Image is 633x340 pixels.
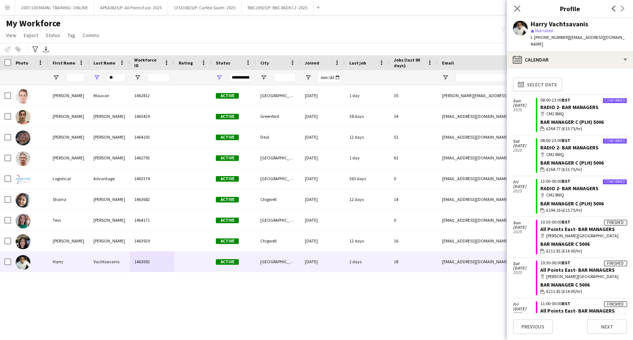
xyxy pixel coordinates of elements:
[93,60,115,66] span: Last Name
[540,261,627,265] div: 10:30-00:00
[89,85,130,106] div: Mauvan
[513,77,562,92] button: Select date
[389,231,438,251] div: 16
[179,60,193,66] span: Rating
[438,168,586,189] div: [EMAIL_ADDRESS][DOMAIN_NAME]
[89,106,130,126] div: [PERSON_NAME]
[48,85,89,106] div: [PERSON_NAME]
[305,74,311,81] button: Open Filter Menu
[16,110,30,125] img: Beatriz Carvalho
[300,210,345,230] div: [DATE]
[540,200,627,207] div: Bar Manager C (PLH) 5006
[83,32,99,39] span: Comms
[438,106,586,126] div: [EMAIL_ADDRESS][DOMAIN_NAME]
[438,210,586,230] div: [EMAIL_ADDRESS][DOMAIN_NAME]
[300,148,345,168] div: [DATE]
[349,60,366,66] span: Last job
[389,168,438,189] div: 0
[513,108,536,112] span: 2025
[48,127,89,147] div: [PERSON_NAME]
[300,127,345,147] div: [DATE]
[513,319,553,334] button: Previous
[15,0,94,15] button: 2007/100 MAPAL TRAINING- ONLINE
[389,210,438,230] div: 0
[216,135,239,140] span: Active
[389,106,438,126] div: 34
[603,138,627,144] div: Confirmed
[345,231,389,251] div: 12 days
[6,18,60,29] span: My Workforce
[546,166,582,173] span: £264.77 (£15.75/hr)
[256,210,300,230] div: [GEOGRAPHIC_DATA]
[513,266,536,270] span: [DATE]
[53,60,75,66] span: First Name
[216,238,239,244] span: Active
[43,30,63,40] a: Status
[531,34,569,40] span: t. [PHONE_NUMBER]
[48,251,89,272] div: Ηarry
[89,127,130,147] div: [PERSON_NAME]
[540,241,627,247] div: Bar Manager C 5006
[513,270,536,275] span: 2025
[540,104,599,110] a: RADIO 2- BAR MANAGERS
[513,302,536,307] span: Fri
[540,192,627,198] div: CM2 8WQ
[16,193,30,208] img: Shaina Vaghela
[540,119,627,125] div: Bar Manager C (PLH) 5006
[216,155,239,161] span: Active
[389,127,438,147] div: 51
[260,74,267,81] button: Open Filter Menu
[16,255,30,270] img: Ηarry Vachtsavanis
[513,103,536,108] span: [DATE]
[16,60,28,66] span: Photo
[562,97,570,103] span: BST
[130,127,174,147] div: 1464193
[48,189,89,209] div: Shaina
[93,74,100,81] button: Open Filter Menu
[16,131,30,145] img: Emily Vallance
[3,30,19,40] a: View
[216,93,239,99] span: Active
[513,225,536,230] span: [DATE]
[587,319,627,334] button: Next
[513,189,536,193] span: 2025
[394,57,424,68] span: Jobs (last 90 days)
[242,0,314,15] button: BBC20925/P- BBC RADIO 2- 2025
[300,189,345,209] div: [DATE]
[345,251,389,272] div: 2 days
[513,148,536,152] span: 2025
[540,151,627,158] div: CM2 8WQ
[256,168,300,189] div: [GEOGRAPHIC_DATA]
[216,176,239,182] span: Active
[438,148,586,168] div: [EMAIL_ADDRESS][DOMAIN_NAME]
[562,178,570,184] span: BST
[540,98,627,102] div: 08:00-23:00
[216,218,239,223] span: Active
[89,251,130,272] div: Vachtsavanis
[389,85,438,106] div: 35
[540,110,627,117] div: CM2 8WQ
[345,189,389,209] div: 12 days
[134,74,141,81] button: Open Filter Menu
[300,251,345,272] div: [DATE]
[345,85,389,106] div: 1 day
[256,127,300,147] div: Deal
[546,207,582,214] span: £194.16 (£15.75/hr)
[130,168,174,189] div: 1463374
[513,230,536,234] span: 2025
[513,261,536,266] span: Sat
[604,301,627,307] div: Finished
[540,179,627,184] div: 13:00-00:00
[604,220,627,225] div: Finished
[540,267,615,273] a: All Points East- BAR MANAGERS
[89,168,130,189] div: Advantage
[540,307,615,314] a: All Points East- BAR MANAGERS
[300,106,345,126] div: [DATE]
[53,74,59,81] button: Open Filter Menu
[48,168,89,189] div: Logistical
[345,127,389,147] div: 12 days
[540,185,599,192] a: RADIO 2- BAR MANAGERS
[531,34,624,47] span: | [EMAIL_ADDRESS][DOMAIN_NAME]
[540,232,627,239] div: [PERSON_NAME][GEOGRAPHIC_DATA]
[389,148,438,168] div: 61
